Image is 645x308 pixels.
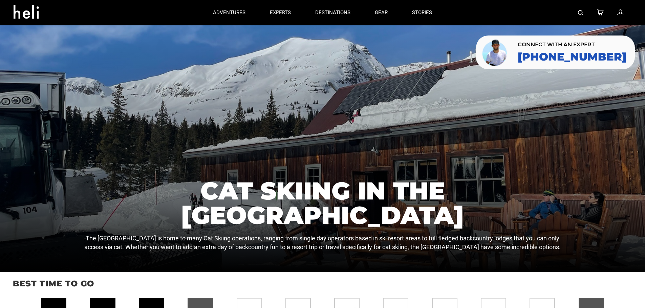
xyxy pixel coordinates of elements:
[213,9,245,16] p: adventures
[481,38,509,67] img: contact our team
[270,9,291,16] p: experts
[518,51,626,63] a: [PHONE_NUMBER]
[315,9,350,16] p: destinations
[13,278,632,289] p: Best time to go
[81,234,564,251] p: The [GEOGRAPHIC_DATA] is home to many Cat Skiing operations, ranging from single day operators ba...
[518,42,626,47] span: CONNECT WITH AN EXPERT
[578,10,583,16] img: search-bar-icon.svg
[81,179,564,227] h1: Cat Skiing in The [GEOGRAPHIC_DATA]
